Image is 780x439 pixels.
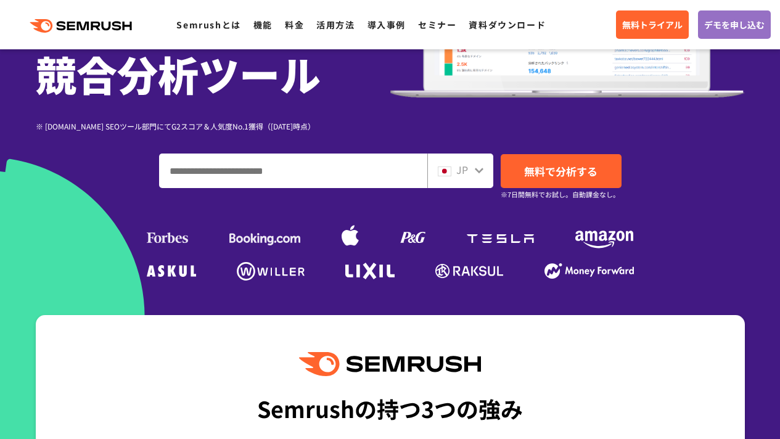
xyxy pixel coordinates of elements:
div: Semrushの持つ3つの強み [257,385,523,431]
a: デモを申し込む [698,10,771,39]
a: 資料ダウンロード [469,18,546,31]
small: ※7日間無料でお試し。自動課金なし。 [501,189,620,200]
span: 無料トライアル [622,18,683,31]
span: JP [456,162,468,177]
img: Semrush [299,352,480,376]
span: 無料で分析する [524,163,597,179]
a: Semrushとは [176,18,240,31]
span: デモを申し込む [704,18,765,31]
a: 機能 [253,18,273,31]
div: ※ [DOMAIN_NAME] SEOツール部門にてG2スコア＆人気度No.1獲得（[DATE]時点） [36,120,390,132]
input: ドメイン、キーワードまたはURLを入力してください [160,154,427,187]
a: セミナー [418,18,456,31]
a: 無料で分析する [501,154,622,188]
a: 活用方法 [316,18,355,31]
a: 無料トライアル [616,10,689,39]
a: 導入事例 [367,18,406,31]
a: 料金 [285,18,304,31]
